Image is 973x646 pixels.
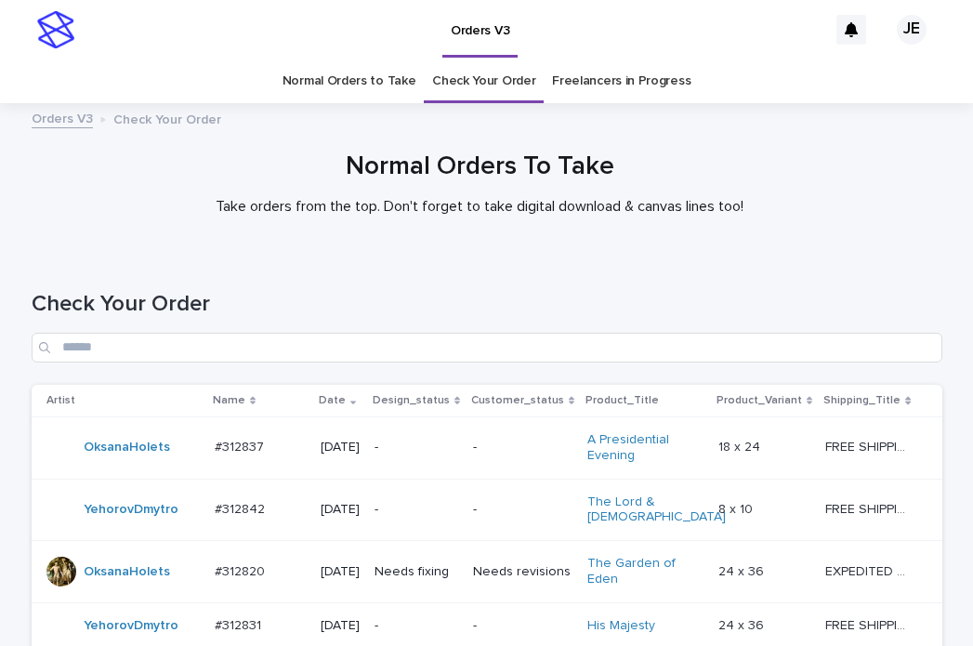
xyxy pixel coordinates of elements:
[321,618,360,634] p: [DATE]
[84,618,178,634] a: YehorovDmytro
[897,15,927,45] div: JE
[473,440,572,455] p: -
[375,502,458,518] p: -
[213,390,245,411] p: Name
[215,498,269,518] p: #312842
[825,436,915,455] p: FREE SHIPPING - preview in 1-2 business days, after your approval delivery will take 5-10 b.d.
[718,498,756,518] p: 8 x 10
[46,390,75,411] p: Artist
[375,440,458,455] p: -
[825,498,915,518] p: FREE SHIPPING - preview in 1-2 business days, after your approval delivery will take 5-10 b.d.
[32,107,93,128] a: Orders V3
[587,618,655,634] a: His Majesty
[473,618,572,634] p: -
[825,614,915,634] p: FREE SHIPPING - preview in 1-2 business days, after your approval delivery will take 5-10 b.d.
[823,390,901,411] p: Shipping_Title
[471,390,564,411] p: Customer_status
[84,564,170,580] a: OksanaHolets
[32,291,942,318] h1: Check Your Order
[717,390,802,411] p: Product_Variant
[825,560,915,580] p: EXPEDITED SHIPPING - preview in 1 business day; delivery up to 5 business days after your approval.
[375,564,458,580] p: Needs fixing
[718,560,768,580] p: 24 x 36
[32,541,942,603] tr: OksanaHolets #312820#312820 [DATE]Needs fixingNeeds revisionsThe Garden of Eden 24 x 3624 x 36 EX...
[473,502,572,518] p: -
[215,436,268,455] p: #312837
[108,198,851,216] p: Take orders from the top. Don't forget to take digital download & canvas lines too!
[321,440,360,455] p: [DATE]
[321,502,360,518] p: [DATE]
[552,59,690,103] a: Freelancers in Progress
[215,614,265,634] p: #312831
[321,564,360,580] p: [DATE]
[587,494,726,526] a: The Lord & [DEMOGRAPHIC_DATA]
[37,11,74,48] img: stacker-logo-s-only.png
[215,560,269,580] p: #312820
[84,502,178,518] a: YehorovDmytro
[718,614,768,634] p: 24 x 36
[587,432,703,464] a: A Presidential Evening
[24,152,935,183] h1: Normal Orders To Take
[319,390,346,411] p: Date
[585,390,659,411] p: Product_Title
[587,556,703,587] a: The Garden of Eden
[473,564,572,580] p: Needs revisions
[113,108,221,128] p: Check Your Order
[84,440,170,455] a: OksanaHolets
[32,333,942,363] input: Search
[32,479,942,541] tr: YehorovDmytro #312842#312842 [DATE]--The Lord & [DEMOGRAPHIC_DATA] 8 x 108 x 10 FREE SHIPPING - p...
[375,618,458,634] p: -
[432,59,535,103] a: Check Your Order
[283,59,416,103] a: Normal Orders to Take
[718,436,764,455] p: 18 x 24
[32,416,942,479] tr: OksanaHolets #312837#312837 [DATE]--A Presidential Evening 18 x 2418 x 24 FREE SHIPPING - preview...
[373,390,450,411] p: Design_status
